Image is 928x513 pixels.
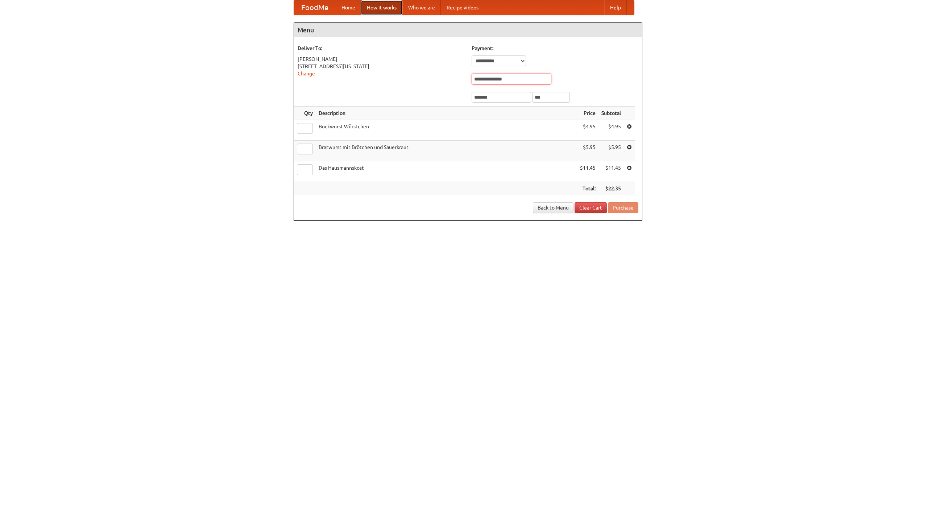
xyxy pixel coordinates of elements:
[294,23,642,37] h4: Menu
[577,120,598,141] td: $4.95
[533,202,573,213] a: Back to Menu
[598,120,624,141] td: $4.95
[598,141,624,161] td: $5.95
[298,45,464,52] h5: Deliver To:
[577,107,598,120] th: Price
[316,141,577,161] td: Bratwurst mit Brötchen und Sauerkraut
[608,202,638,213] button: Purchase
[316,120,577,141] td: Bockwurst Würstchen
[316,161,577,182] td: Das Hausmannskost
[402,0,441,15] a: Who we are
[598,161,624,182] td: $11.45
[598,182,624,195] th: $22.35
[294,0,336,15] a: FoodMe
[441,0,484,15] a: Recipe videos
[294,107,316,120] th: Qty
[316,107,577,120] th: Description
[575,202,607,213] a: Clear Cart
[472,45,638,52] h5: Payment:
[298,71,315,76] a: Change
[336,0,361,15] a: Home
[577,141,598,161] td: $5.95
[598,107,624,120] th: Subtotal
[577,182,598,195] th: Total:
[604,0,627,15] a: Help
[298,55,464,63] div: [PERSON_NAME]
[361,0,402,15] a: How it works
[298,63,464,70] div: [STREET_ADDRESS][US_STATE]
[577,161,598,182] td: $11.45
